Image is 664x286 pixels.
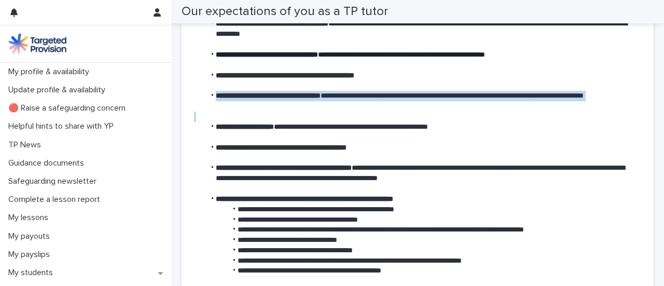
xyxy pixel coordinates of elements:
[4,103,134,113] p: 🔴 Raise a safeguarding concern
[4,85,114,95] p: Update profile & availability
[4,67,98,77] p: My profile & availability
[8,33,66,54] img: M5nRWzHhSzIhMunXDL62
[4,213,57,223] p: My lessons
[4,140,49,150] p: TP News
[182,4,388,19] h2: Our expectations of you as a TP tutor
[4,231,58,241] p: My payouts
[4,250,58,260] p: My payslips
[4,121,122,131] p: Helpful hints to share with YP
[4,268,61,278] p: My students
[4,158,92,168] p: Guidance documents
[4,176,105,186] p: Safeguarding newsletter
[4,195,108,205] p: Complete a lesson report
